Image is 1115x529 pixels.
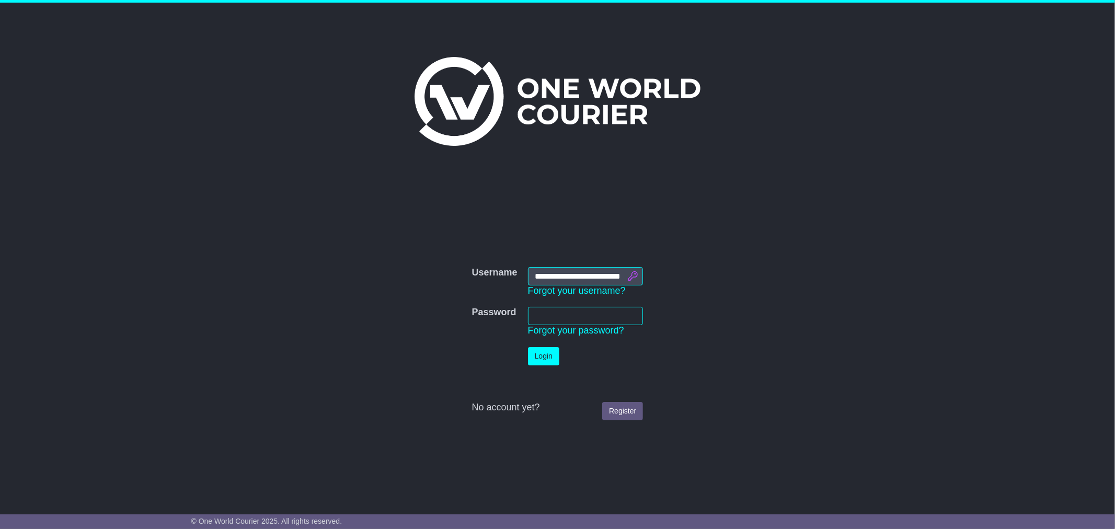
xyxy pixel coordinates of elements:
button: Login [528,347,559,365]
div: No account yet? [472,402,643,413]
a: Register [602,402,643,420]
label: Username [472,267,518,279]
a: Forgot your password? [528,325,624,336]
span: © One World Courier 2025. All rights reserved. [191,517,342,525]
a: Forgot your username? [528,285,626,296]
label: Password [472,307,516,318]
img: One World [415,57,700,146]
